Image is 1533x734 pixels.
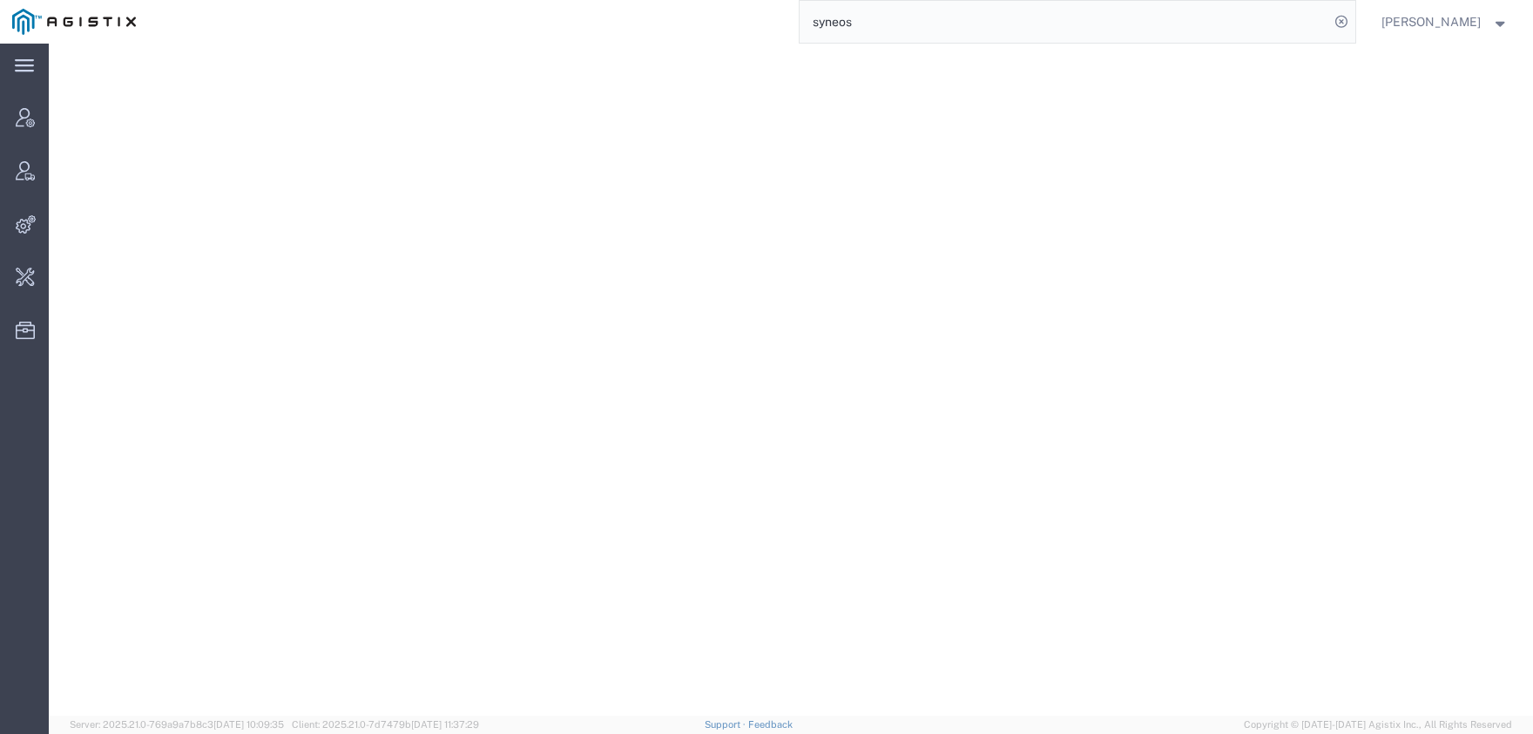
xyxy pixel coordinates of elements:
[292,719,479,730] span: Client: 2025.21.0-7d7479b
[12,9,136,35] img: logo
[1381,11,1509,32] button: [PERSON_NAME]
[800,1,1329,43] input: Search for shipment number, reference number
[49,44,1533,716] iframe: FS Legacy Container
[1244,717,1512,732] span: Copyright © [DATE]-[DATE] Agistix Inc., All Rights Reserved
[70,719,284,730] span: Server: 2025.21.0-769a9a7b8c3
[411,719,479,730] span: [DATE] 11:37:29
[213,719,284,730] span: [DATE] 10:09:35
[705,719,748,730] a: Support
[748,719,793,730] a: Feedback
[1381,12,1481,31] span: Carrie Virgilio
